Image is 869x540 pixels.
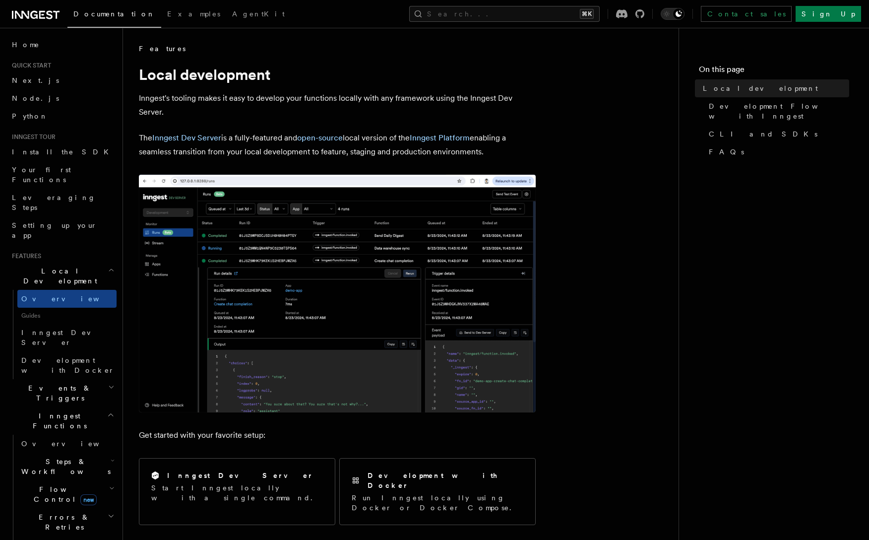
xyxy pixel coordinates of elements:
span: Overview [21,440,124,448]
button: Toggle dark mode [661,8,684,20]
span: Development Flow with Inngest [709,101,849,121]
a: Setting up your app [8,216,117,244]
span: Install the SDK [12,148,115,156]
span: new [80,494,97,505]
span: Features [139,44,186,54]
a: Install the SDK [8,143,117,161]
p: The is a fully-featured and local version of the enabling a seamless transition from your local d... [139,131,536,159]
a: Local development [699,79,849,97]
a: Inngest Dev Server [152,133,221,142]
span: Setting up your app [12,221,97,239]
a: FAQs [705,143,849,161]
span: Python [12,112,48,120]
a: Your first Functions [8,161,117,189]
h1: Local development [139,66,536,83]
a: Inngest Dev ServerStart Inngest locally with a single command. [139,458,335,525]
div: Local Development [8,290,117,379]
span: Local development [703,83,818,93]
a: Overview [17,435,117,453]
span: Features [8,252,41,260]
a: Leveraging Steps [8,189,117,216]
p: Start Inngest locally with a single command. [151,483,323,503]
span: AgentKit [232,10,285,18]
button: Events & Triggers [8,379,117,407]
a: Examples [161,3,226,27]
a: Development with DockerRun Inngest locally using Docker or Docker Compose. [339,458,536,525]
span: Node.js [12,94,59,102]
span: Examples [167,10,220,18]
span: Flow Control [17,484,109,504]
button: Inngest Functions [8,407,117,435]
span: FAQs [709,147,744,157]
a: CLI and SDKs [705,125,849,143]
p: Inngest's tooling makes it easy to develop your functions locally with any framework using the In... [139,91,536,119]
a: Next.js [8,71,117,89]
button: Flow Controlnew [17,480,117,508]
h4: On this page [699,64,849,79]
a: Inngest Platform [410,133,470,142]
span: Development with Docker [21,356,115,374]
span: Overview [21,295,124,303]
a: Node.js [8,89,117,107]
kbd: ⌘K [580,9,594,19]
h2: Development with Docker [368,471,523,490]
span: Leveraging Steps [12,194,96,211]
span: Events & Triggers [8,383,108,403]
a: open-source [297,133,343,142]
span: Next.js [12,76,59,84]
span: CLI and SDKs [709,129,817,139]
span: Steps & Workflows [17,457,111,476]
span: Home [12,40,40,50]
img: The Inngest Dev Server on the Functions page [139,175,536,412]
a: Inngest Dev Server [17,324,117,351]
a: Contact sales [701,6,792,22]
button: Search...⌘K [409,6,600,22]
span: Inngest Dev Server [21,329,106,346]
button: Errors & Retries [17,508,117,536]
p: Run Inngest locally using Docker or Docker Compose. [352,493,523,513]
p: Get started with your favorite setup: [139,428,536,442]
span: Your first Functions [12,166,71,184]
a: Python [8,107,117,125]
span: Quick start [8,62,51,69]
h2: Inngest Dev Server [167,471,313,480]
button: Local Development [8,262,117,290]
a: Home [8,36,117,54]
a: Overview [17,290,117,308]
a: Documentation [67,3,161,28]
a: Development with Docker [17,351,117,379]
span: Inngest tour [8,133,56,141]
a: AgentKit [226,3,291,27]
span: Documentation [73,10,155,18]
span: Errors & Retries [17,512,108,532]
a: Sign Up [796,6,861,22]
span: Inngest Functions [8,411,107,431]
a: Development Flow with Inngest [705,97,849,125]
button: Steps & Workflows [17,453,117,480]
span: Guides [17,308,117,324]
span: Local Development [8,266,108,286]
